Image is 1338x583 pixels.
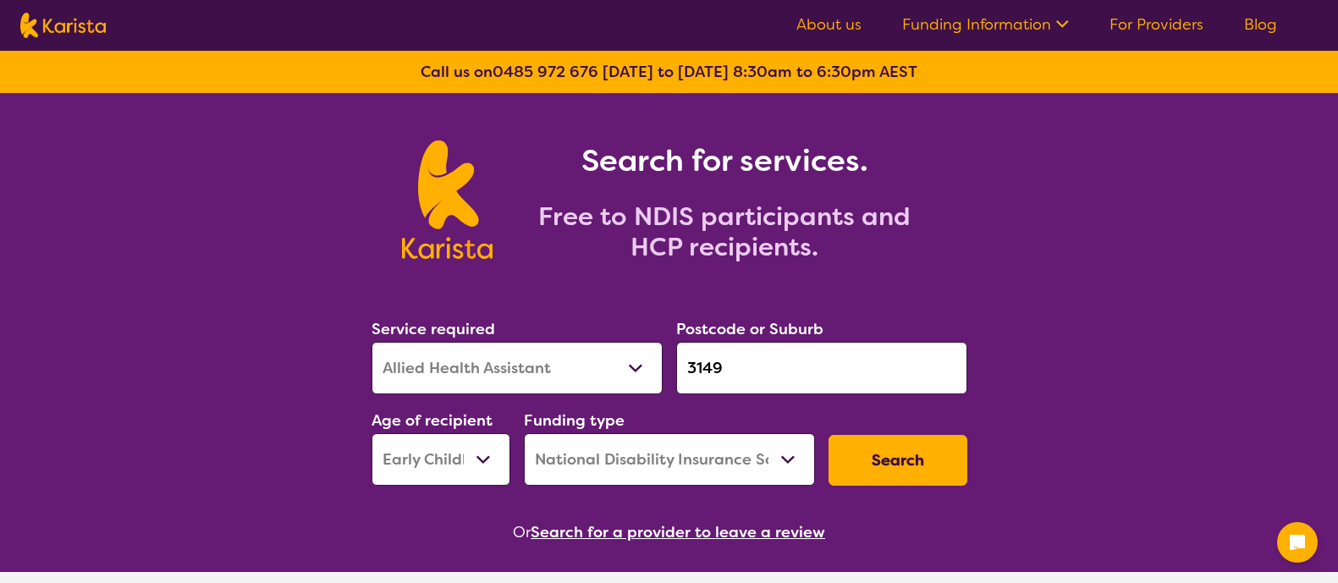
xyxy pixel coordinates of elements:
span: Or [513,520,531,545]
label: Service required [372,319,495,339]
img: Karista logo [20,13,106,38]
button: Search [829,435,967,486]
label: Postcode or Suburb [676,319,823,339]
a: Blog [1244,14,1277,35]
input: Type [676,342,967,394]
a: 0485 972 676 [493,62,598,82]
img: Karista logo [402,140,493,259]
button: Search for a provider to leave a review [531,520,825,545]
h1: Search for services. [513,140,936,181]
h2: Free to NDIS participants and HCP recipients. [513,201,936,262]
a: About us [796,14,862,35]
b: Call us on [DATE] to [DATE] 8:30am to 6:30pm AEST [421,62,917,82]
a: Funding Information [902,14,1069,35]
label: Funding type [524,410,625,431]
label: Age of recipient [372,410,493,431]
a: For Providers [1109,14,1203,35]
